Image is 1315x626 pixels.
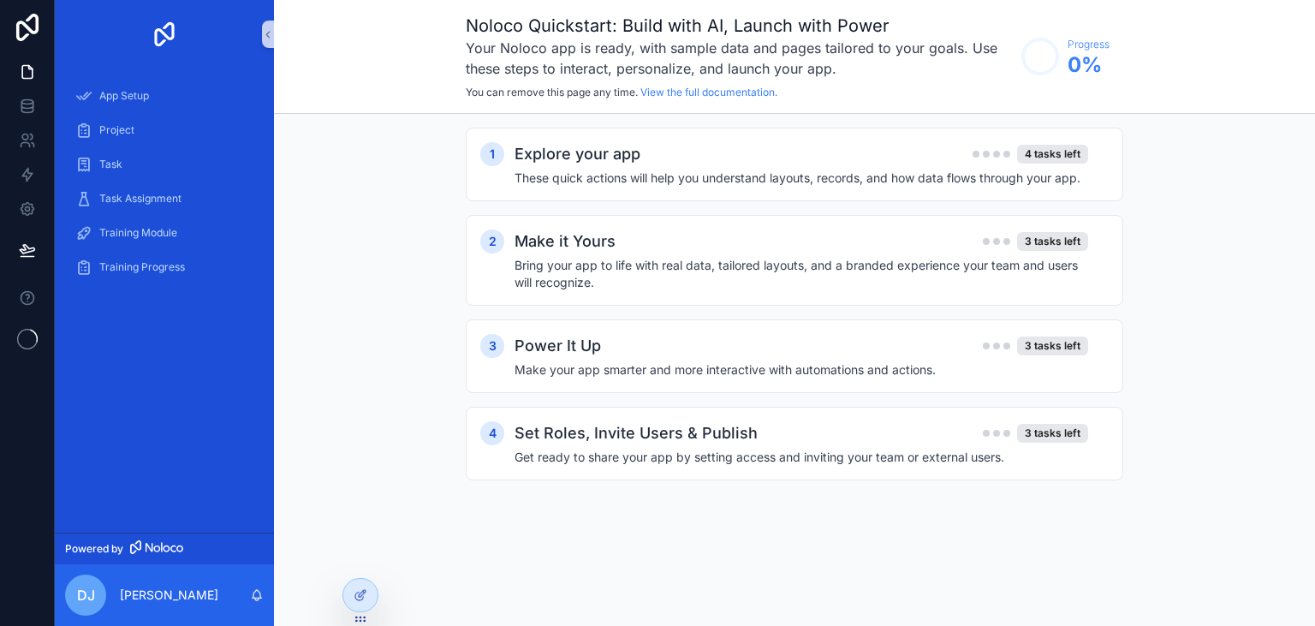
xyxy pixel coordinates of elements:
div: 2 [480,230,504,253]
span: App Setup [99,89,149,103]
a: View the full documentation. [640,86,777,98]
div: 3 tasks left [1017,337,1088,355]
span: Project [99,123,134,137]
span: Progress [1068,38,1110,51]
a: Task Assignment [65,183,264,214]
a: App Setup [65,80,264,111]
div: scrollable content [274,114,1315,527]
div: 4 tasks left [1017,145,1088,164]
h1: Noloco Quickstart: Build with AI, Launch with Power [466,14,1013,38]
span: Training Progress [99,260,185,274]
span: Task Assignment [99,192,181,206]
a: Project [65,115,264,146]
span: 0 % [1068,51,1110,79]
h2: Power It Up [515,334,601,358]
div: 4 [480,421,504,445]
span: Training Module [99,226,177,240]
a: Training Module [65,218,264,248]
h3: Your Noloco app is ready, with sample data and pages tailored to your goals. Use these steps to i... [466,38,1013,79]
a: Powered by [55,533,274,564]
span: Powered by [65,542,123,556]
h4: Get ready to share your app by setting access and inviting your team or external users. [515,449,1088,466]
h4: Bring your app to life with real data, tailored layouts, and a branded experience your team and u... [515,257,1088,291]
h2: Set Roles, Invite Users & Publish [515,421,758,445]
div: scrollable content [55,69,274,305]
div: 1 [480,142,504,166]
p: [PERSON_NAME] [120,587,218,604]
a: Training Progress [65,252,264,283]
h4: Make your app smarter and more interactive with automations and actions. [515,361,1088,379]
h4: These quick actions will help you understand layouts, records, and how data flows through your app. [515,170,1088,187]
div: 3 tasks left [1017,424,1088,443]
div: 3 [480,334,504,358]
img: App logo [151,21,178,48]
span: You can remove this page any time. [466,86,638,98]
div: 3 tasks left [1017,232,1088,251]
span: Task [99,158,122,171]
span: DJ [77,585,95,605]
h2: Explore your app [515,142,640,166]
a: Task [65,149,264,180]
h2: Make it Yours [515,230,616,253]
